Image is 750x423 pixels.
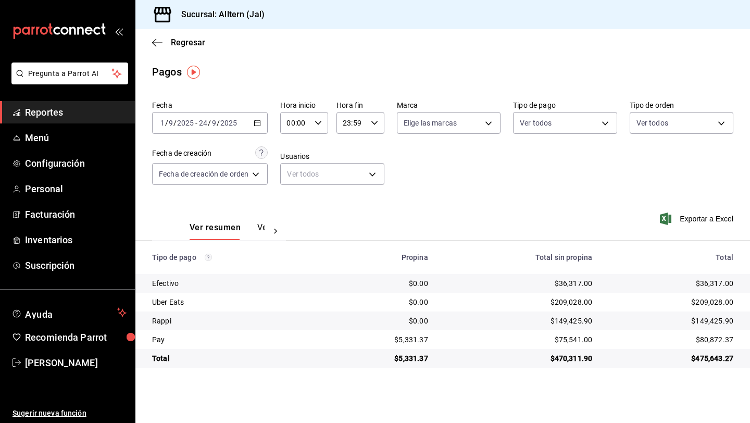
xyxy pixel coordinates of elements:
div: $209,028.00 [445,297,593,307]
div: $5,331.37 [333,334,428,345]
input: ---- [177,119,194,127]
button: Ver resumen [190,222,241,240]
span: - [195,119,197,127]
label: Marca [397,102,501,109]
div: Pagos [152,64,182,80]
input: -- [198,119,208,127]
span: / [208,119,211,127]
div: $0.00 [333,316,428,326]
label: Fecha [152,102,268,109]
label: Tipo de orden [630,102,733,109]
h3: Sucursal: Alltern (Jal) [173,8,265,21]
label: Tipo de pago [513,102,617,109]
span: Fecha de creación de orden [159,169,248,179]
button: Pregunta a Parrot AI [11,63,128,84]
div: Total [152,353,316,364]
label: Hora fin [336,102,384,109]
input: ---- [220,119,238,127]
div: $75,541.00 [445,334,593,345]
div: $36,317.00 [445,278,593,289]
div: Fecha de creación [152,148,211,159]
div: $80,872.37 [609,334,733,345]
svg: Los pagos realizados con Pay y otras terminales son montos brutos. [205,254,212,261]
button: Exportar a Excel [662,213,733,225]
span: Recomienda Parrot [25,330,127,344]
span: / [173,119,177,127]
div: $0.00 [333,278,428,289]
div: $0.00 [333,297,428,307]
span: Configuración [25,156,127,170]
span: Sugerir nueva función [12,408,127,419]
div: Propina [333,253,428,262]
div: $5,331.37 [333,353,428,364]
a: Pregunta a Parrot AI [7,76,128,86]
div: $470,311.90 [445,353,593,364]
div: Pay [152,334,316,345]
span: Reportes [25,105,127,119]
div: $149,425.90 [445,316,593,326]
span: / [165,119,168,127]
span: Ver todos [520,118,552,128]
div: $475,643.27 [609,353,733,364]
span: Ver todos [636,118,668,128]
input: -- [168,119,173,127]
img: Tooltip marker [187,66,200,79]
span: / [217,119,220,127]
div: Tipo de pago [152,253,316,262]
div: $36,317.00 [609,278,733,289]
div: Total [609,253,733,262]
input: -- [211,119,217,127]
button: Ver pagos [257,222,296,240]
span: Pregunta a Parrot AI [28,68,112,79]
button: Regresar [152,38,205,47]
div: Rappi [152,316,316,326]
span: Facturación [25,207,127,221]
label: Hora inicio [280,102,328,109]
label: Usuarios [280,153,384,160]
span: Suscripción [25,258,127,272]
span: Ayuda [25,306,113,319]
div: Efectivo [152,278,316,289]
input: -- [160,119,165,127]
span: [PERSON_NAME] [25,356,127,370]
div: $209,028.00 [609,297,733,307]
div: Total sin propina [445,253,593,262]
span: Regresar [171,38,205,47]
button: open_drawer_menu [115,27,123,35]
span: Menú [25,131,127,145]
div: Uber Eats [152,297,316,307]
div: navigation tabs [190,222,265,240]
div: $149,425.90 [609,316,733,326]
div: Ver todos [280,163,384,185]
span: Personal [25,182,127,196]
span: Elige las marcas [404,118,457,128]
span: Inventarios [25,233,127,247]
